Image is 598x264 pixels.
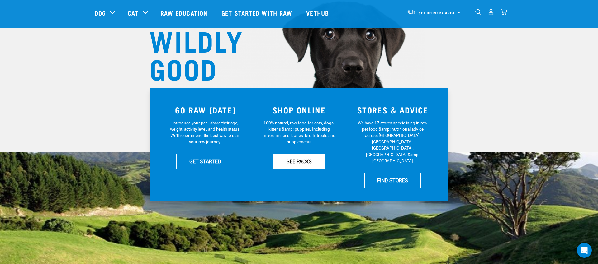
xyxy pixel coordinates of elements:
[215,0,300,25] a: Get started with Raw
[488,9,494,15] img: user.png
[419,12,455,14] span: Set Delivery Area
[501,9,507,15] img: home-icon@2x.png
[364,173,421,188] a: FIND STORES
[349,105,436,115] h3: STORES & ADVICE
[128,8,138,17] a: Cat
[149,26,274,110] h1: WILDLY GOOD NUTRITION
[273,154,325,169] a: SEE PACKS
[263,120,336,145] p: 100% natural, raw food for cats, dogs, kittens &amp; puppies. Including mixes, minces, bones, bro...
[95,8,106,17] a: Dog
[475,9,481,15] img: home-icon-1@2x.png
[154,0,215,25] a: Raw Education
[176,154,234,169] a: GET STARTED
[300,0,337,25] a: Vethub
[256,105,342,115] h3: SHOP ONLINE
[356,120,429,164] p: We have 17 stores specialising in raw pet food &amp; nutritional advice across [GEOGRAPHIC_DATA],...
[162,105,249,115] h3: GO RAW [DATE]
[577,243,592,258] div: Open Intercom Messenger
[407,9,415,15] img: van-moving.png
[169,120,242,145] p: Introduce your pet—share their age, weight, activity level, and health status. We'll recommend th...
